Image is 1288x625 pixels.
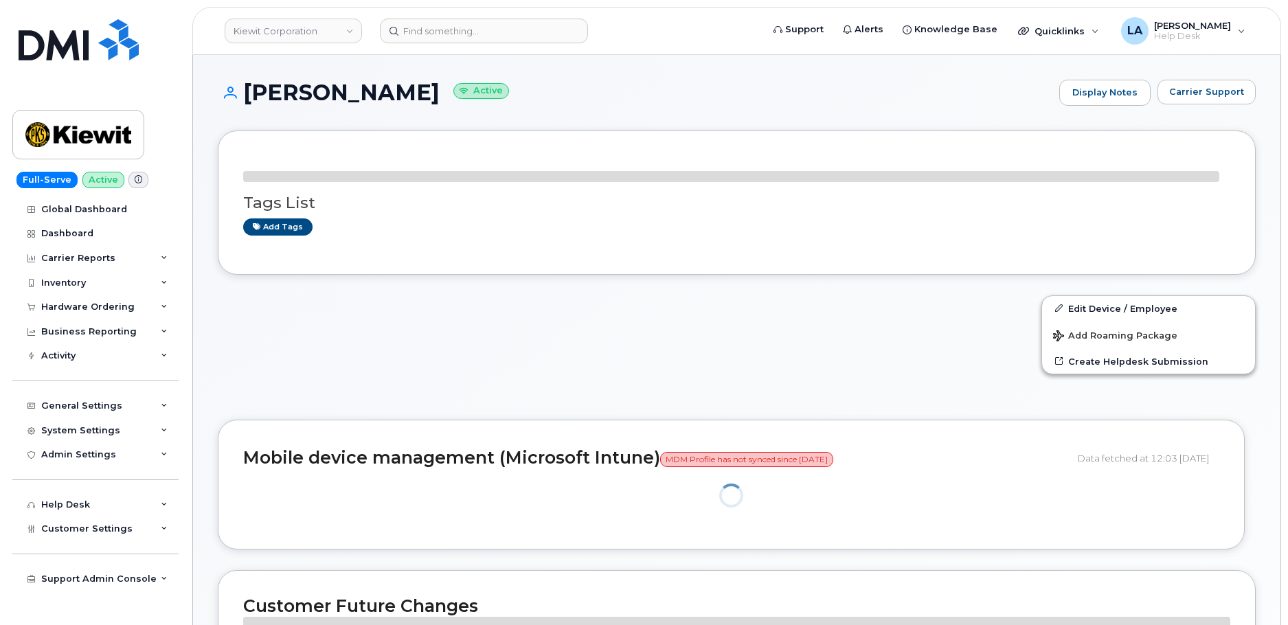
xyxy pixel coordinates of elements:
h2: Mobile device management (Microsoft Intune) [243,448,1067,468]
div: Data fetched at 12:03 [DATE] [1078,445,1219,471]
span: Add Roaming Package [1053,330,1177,343]
a: Create Helpdesk Submission [1042,349,1255,374]
a: Edit Device / Employee [1042,296,1255,321]
a: Add tags [243,218,313,236]
span: Carrier Support [1169,85,1244,98]
h3: Tags List [243,194,1230,212]
span: MDM Profile has not synced since [DATE] [660,452,833,467]
small: Active [453,83,509,99]
button: Add Roaming Package [1042,321,1255,349]
h1: [PERSON_NAME] [218,80,1052,104]
a: Display Notes [1059,80,1151,106]
h2: Customer Future Changes [243,595,1230,616]
button: Carrier Support [1157,80,1256,104]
